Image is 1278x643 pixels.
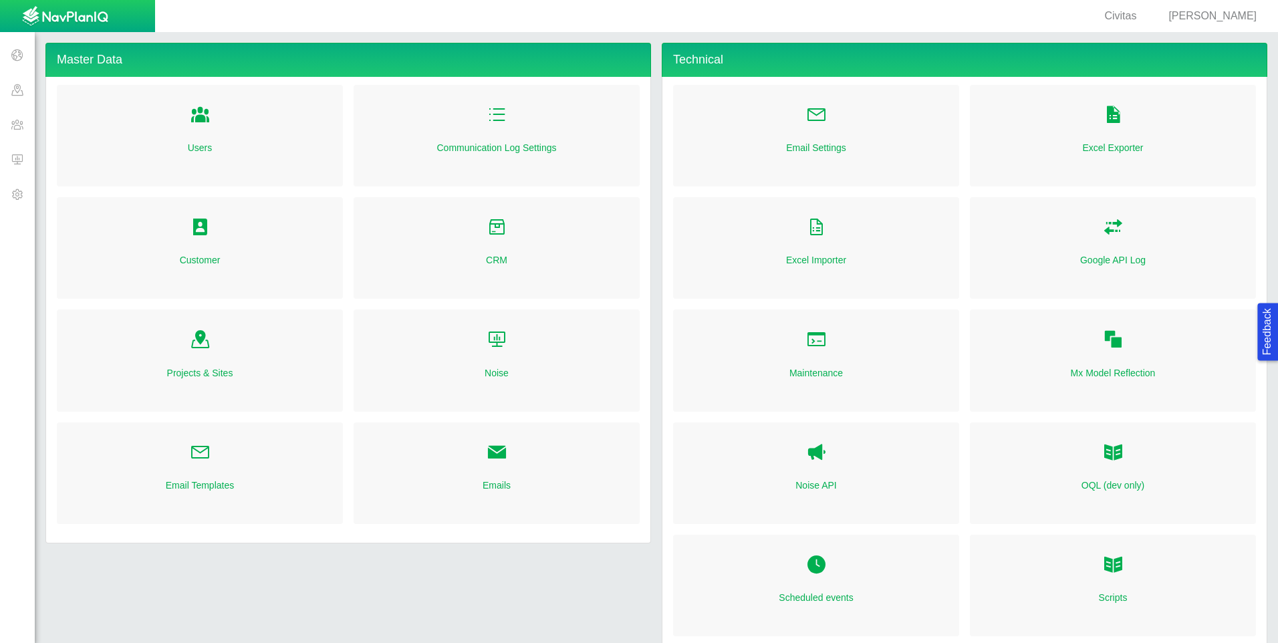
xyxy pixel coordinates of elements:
a: Email Templates [166,479,234,492]
a: Folder Open Icon [487,438,507,468]
div: Folder Open Icon Maintenance [673,309,959,411]
h4: Technical [662,43,1267,77]
h4: Master Data [45,43,651,77]
a: Users [188,141,213,154]
div: Noise API Noise API [673,422,959,524]
a: Folder Open Icon [806,101,827,130]
a: Scheduled events [779,591,853,604]
div: Folder Open Icon Excel Importer [673,197,959,299]
div: Folder Open Icon Customer [57,197,343,299]
div: Folder Open Icon CRM [354,197,640,299]
a: Noise [485,366,509,380]
div: Folder Open Icon Projects & Sites [57,309,343,411]
div: Folder Open Icon Mx Model Reflection [970,309,1256,411]
div: Folder Open Icon Email Settings [673,85,959,186]
div: OQL OQL (dev only) [970,422,1256,524]
a: Projects & Sites [167,366,233,380]
a: Mx Model Reflection [1071,366,1156,380]
a: Customer [180,253,221,267]
div: Folder Open Icon Excel Exporter [970,85,1256,186]
div: Folder Open Icon Noise [354,309,640,411]
a: Scripts [1099,591,1128,604]
a: Folder Open Icon [487,326,507,355]
a: Excel Importer [786,253,846,267]
a: Folder Open Icon [1103,551,1124,580]
a: Folder Open Icon [190,213,211,243]
a: OQL (dev only) [1081,479,1144,492]
a: OQL [1103,438,1124,468]
a: Folder Open Icon [806,326,827,355]
a: CRM [486,253,507,267]
a: Folder Open Icon [487,213,507,243]
a: Email Settings [786,141,846,154]
div: Folder Open Icon Users [57,85,343,186]
a: Maintenance [789,366,843,380]
a: Noise API [806,438,827,468]
div: Folder Open Icon Scheduled events [673,535,959,636]
img: UrbanGroupSolutionsTheme$USG_Images$logo.png [22,6,108,27]
div: Folder Open Icon Communication Log Settings [354,85,640,186]
a: Folder Open Icon [806,551,827,580]
button: Feedback [1257,303,1278,360]
a: Folder Open Icon [190,438,211,468]
a: Noise API [795,479,836,492]
a: Folder Open Icon [190,101,211,130]
a: Folder Open Icon [487,101,507,130]
div: Folder Open Icon Google API Log [970,197,1256,299]
div: Folder Open Icon Scripts [970,535,1256,636]
div: Folder Open Icon Email Templates [57,422,343,524]
a: Communication Log Settings [437,141,557,154]
a: Folder Open Icon [1103,326,1124,355]
a: Emails [483,479,511,492]
a: Folder Open Icon [190,326,211,355]
a: Folder Open Icon [806,213,827,243]
div: Folder Open Icon Emails [354,422,640,524]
